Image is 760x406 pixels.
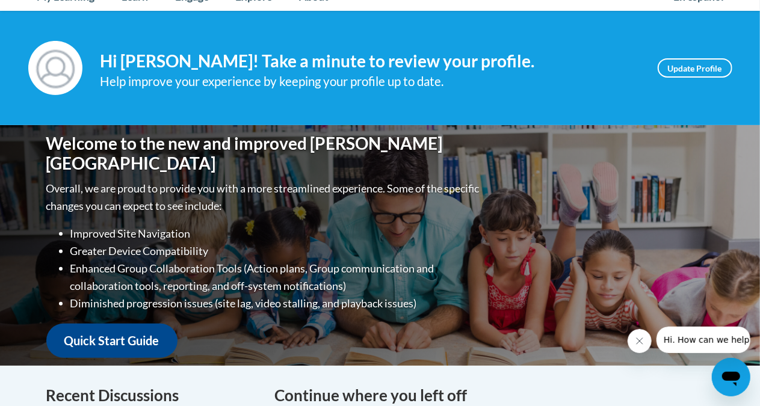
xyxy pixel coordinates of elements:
[70,225,483,242] li: Improved Site Navigation
[658,58,732,78] a: Update Profile
[70,295,483,312] li: Diminished progression issues (site lag, video stalling, and playback issues)
[46,134,483,174] h1: Welcome to the new and improved [PERSON_NAME][GEOGRAPHIC_DATA]
[46,180,483,215] p: Overall, we are proud to provide you with a more streamlined experience. Some of the specific cha...
[7,8,97,18] span: Hi. How can we help?
[628,329,652,353] iframe: Close message
[712,358,750,396] iframe: Button to launch messaging window
[70,260,483,295] li: Enhanced Group Collaboration Tools (Action plans, Group communication and collaboration tools, re...
[100,51,640,72] h4: Hi [PERSON_NAME]! Take a minute to review your profile.
[100,72,640,91] div: Help improve your experience by keeping your profile up to date.
[28,41,82,95] img: Profile Image
[70,242,483,260] li: Greater Device Compatibility
[46,324,178,358] a: Quick Start Guide
[657,327,750,353] iframe: Message from company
